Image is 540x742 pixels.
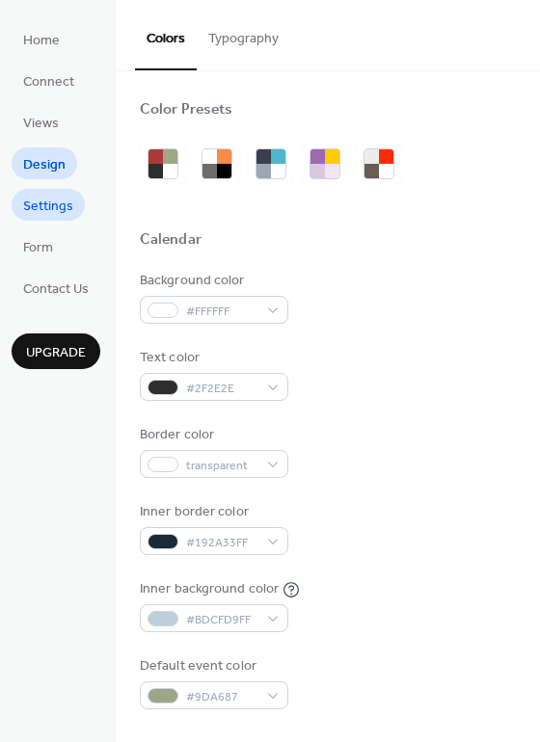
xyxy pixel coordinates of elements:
[12,189,85,221] a: Settings
[186,687,257,707] span: #9DA687
[12,272,100,304] a: Contact Us
[12,106,70,138] a: Views
[186,610,257,630] span: #BDCFD9FF
[186,302,257,322] span: #FFFFFF
[186,533,257,553] span: #192A33FF
[140,425,284,445] div: Border color
[12,23,71,55] a: Home
[23,114,59,134] span: Views
[140,656,284,676] div: Default event color
[140,348,284,368] div: Text color
[12,333,100,369] button: Upgrade
[23,155,66,175] span: Design
[140,100,232,120] div: Color Presets
[12,147,77,179] a: Design
[140,271,284,291] div: Background color
[140,502,284,522] div: Inner border color
[23,31,60,51] span: Home
[12,65,86,96] a: Connect
[140,579,279,599] div: Inner background color
[26,343,86,363] span: Upgrade
[186,456,257,476] span: transparent
[23,238,53,258] span: Form
[23,72,74,93] span: Connect
[140,230,202,251] div: Calendar
[23,197,73,217] span: Settings
[12,230,65,262] a: Form
[23,279,89,300] span: Contact Us
[186,379,257,399] span: #2F2E2E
